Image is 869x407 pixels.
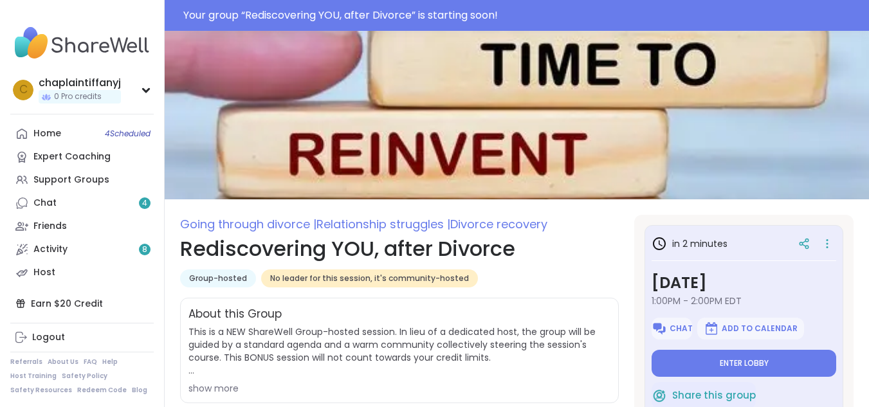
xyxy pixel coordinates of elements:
[33,127,61,140] div: Home
[33,220,67,233] div: Friends
[188,306,282,323] h2: About this Group
[10,261,154,284] a: Host
[670,323,693,334] span: Chat
[652,271,836,294] h3: [DATE]
[54,91,102,102] span: 0 Pro credits
[188,382,610,395] div: show more
[188,325,610,377] span: This is a NEW ShareWell Group-hosted session. In lieu of a dedicated host, the group will be guid...
[33,197,57,210] div: Chat
[33,243,68,256] div: Activity
[704,321,719,336] img: ShareWell Logomark
[105,129,151,139] span: 4 Scheduled
[450,216,547,232] span: Divorce recovery
[10,357,42,366] a: Referrals
[19,82,28,98] span: c
[10,386,72,395] a: Safety Resources
[48,357,78,366] a: About Us
[77,386,127,395] a: Redeem Code
[33,174,109,186] div: Support Groups
[10,372,57,381] a: Host Training
[142,244,147,255] span: 8
[10,21,154,66] img: ShareWell Nav Logo
[10,326,154,349] a: Logout
[183,8,861,23] div: Your group “ Rediscovering YOU, after Divorce ” is starting soon!
[62,372,107,381] a: Safety Policy
[189,273,247,284] span: Group-hosted
[10,192,154,215] a: Chat4
[84,357,97,366] a: FAQ
[652,388,667,403] img: ShareWell Logomark
[652,350,836,377] button: Enter lobby
[142,198,147,209] span: 4
[722,323,798,334] span: Add to Calendar
[316,216,450,232] span: Relationship struggles |
[33,150,111,163] div: Expert Coaching
[10,145,154,168] a: Expert Coaching
[652,294,836,307] span: 1:00PM - 2:00PM EDT
[165,31,869,199] img: Rediscovering YOU, after Divorce cover image
[270,273,469,284] span: No leader for this session, it's community-hosted
[652,318,692,339] button: Chat
[180,233,619,264] h1: Rediscovering YOU, after Divorce
[132,386,147,395] a: Blog
[672,388,756,403] span: Share this group
[652,236,727,251] h3: in 2 minutes
[10,238,154,261] a: Activity8
[33,266,55,279] div: Host
[39,76,121,90] div: chaplaintiffanyj
[32,331,65,344] div: Logout
[720,358,769,368] span: Enter lobby
[652,321,667,336] img: ShareWell Logomark
[697,318,804,339] button: Add to Calendar
[10,168,154,192] a: Support Groups
[10,215,154,238] a: Friends
[102,357,118,366] a: Help
[10,292,154,315] div: Earn $20 Credit
[180,216,316,232] span: Going through divorce |
[10,122,154,145] a: Home4Scheduled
